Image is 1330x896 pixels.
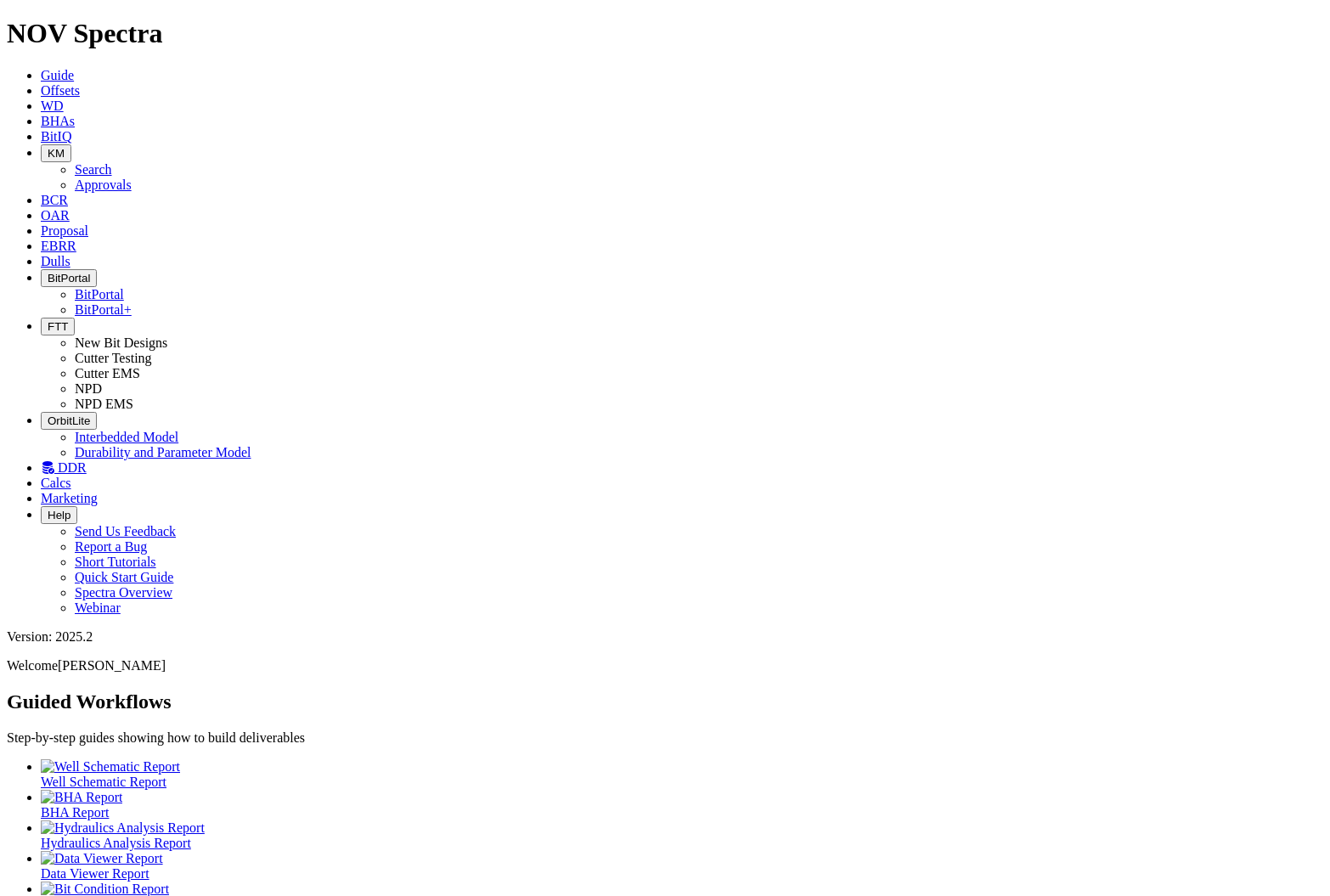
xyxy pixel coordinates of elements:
[41,68,74,82] a: Guide
[75,351,152,365] a: Cutter Testing
[75,539,147,554] a: Report a Bug
[75,302,132,317] a: BitPortal+
[41,193,68,207] a: BCR
[7,730,1323,746] p: Step-by-step guides showing how to build deliverables
[41,866,149,881] span: Data Viewer Report
[48,147,65,160] span: KM
[7,658,1323,673] p: Welcome
[41,239,76,253] a: EBRR
[48,414,90,427] span: OrbitLite
[75,524,176,538] a: Send Us Feedback
[41,254,70,268] a: Dulls
[41,223,88,238] a: Proposal
[75,366,140,380] a: Cutter EMS
[41,318,75,335] button: FTT
[41,775,166,789] span: Well Schematic Report
[41,491,98,505] a: Marketing
[75,555,156,569] a: Short Tutorials
[41,99,64,113] a: WD
[75,397,133,411] a: NPD EMS
[48,272,90,285] span: BitPortal
[58,658,166,673] span: [PERSON_NAME]
[41,836,191,850] span: Hydraulics Analysis Report
[41,144,71,162] button: KM
[75,430,178,444] a: Interbedded Model
[48,320,68,333] span: FTT
[41,790,1323,820] a: BHA Report BHA Report
[75,178,132,192] a: Approvals
[48,509,70,521] span: Help
[41,805,109,820] span: BHA Report
[41,114,75,128] a: BHAs
[75,381,102,396] a: NPD
[41,790,122,805] img: BHA Report
[75,162,112,177] a: Search
[58,460,87,475] span: DDR
[41,820,205,836] img: Hydraulics Analysis Report
[41,759,180,775] img: Well Schematic Report
[75,600,121,615] a: Webinar
[41,506,77,524] button: Help
[41,820,1323,850] a: Hydraulics Analysis Report Hydraulics Analysis Report
[75,287,124,301] a: BitPortal
[41,129,71,144] a: BitIQ
[41,208,70,223] a: OAR
[41,476,71,490] a: Calcs
[41,83,80,98] a: Offsets
[7,690,1323,713] h2: Guided Workflows
[41,269,97,287] button: BitPortal
[75,445,251,459] a: Durability and Parameter Model
[41,460,87,475] a: DDR
[7,629,1323,645] div: Version: 2025.2
[75,335,167,350] a: New Bit Designs
[41,851,163,866] img: Data Viewer Report
[75,585,172,600] a: Spectra Overview
[75,570,173,584] a: Quick Start Guide
[41,851,1323,881] a: Data Viewer Report Data Viewer Report
[41,412,97,430] button: OrbitLite
[7,18,1323,49] h1: NOV Spectra
[41,759,1323,789] a: Well Schematic Report Well Schematic Report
